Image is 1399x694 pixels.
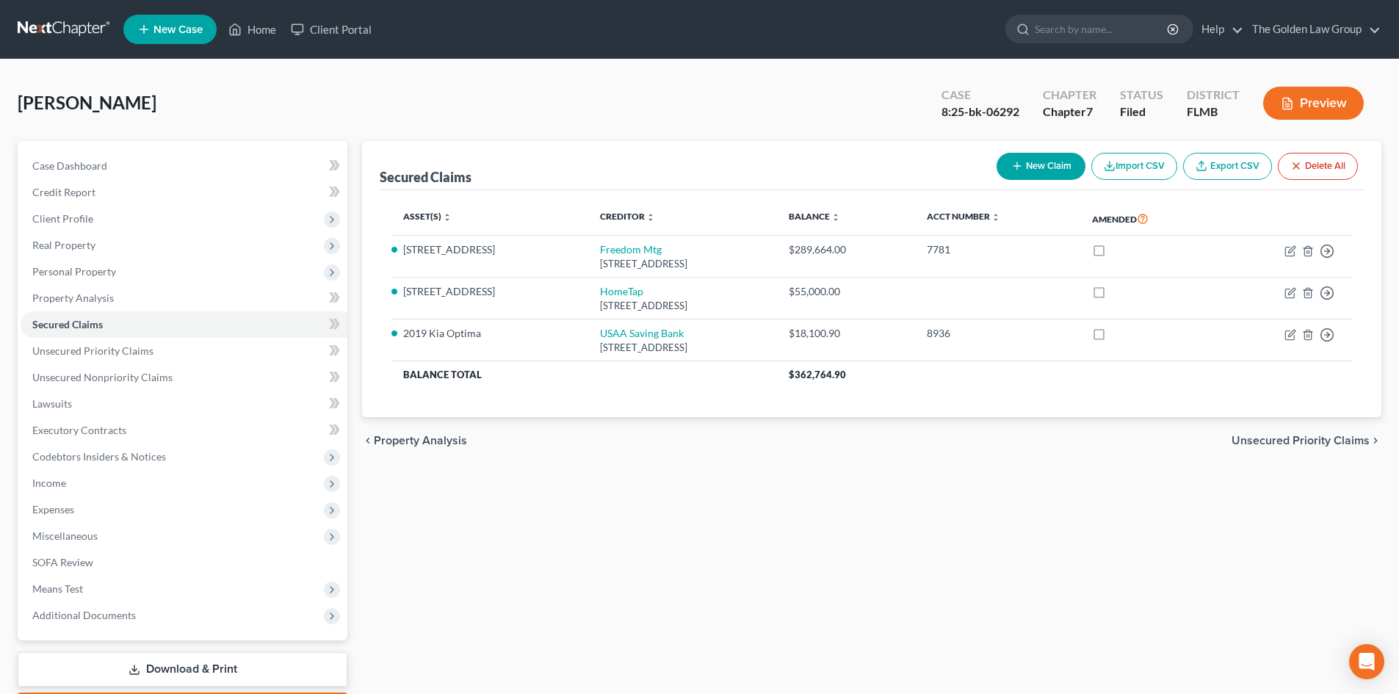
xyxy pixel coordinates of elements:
a: The Golden Law Group [1245,16,1381,43]
a: Unsecured Priority Claims [21,338,347,364]
a: Balance unfold_more [789,211,840,222]
a: HomeTap [600,285,643,297]
div: [STREET_ADDRESS] [600,257,765,271]
div: Secured Claims [380,168,471,186]
span: SOFA Review [32,556,93,568]
a: SOFA Review [21,549,347,576]
span: Executory Contracts [32,424,126,436]
div: 8:25-bk-06292 [941,104,1019,120]
a: Home [221,16,283,43]
div: 8936 [927,326,1069,341]
div: Chapter [1043,104,1096,120]
a: Case Dashboard [21,153,347,179]
span: Property Analysis [374,435,467,447]
span: Personal Property [32,265,116,278]
a: Lawsuits [21,391,347,417]
button: New Claim [997,153,1085,180]
a: Download & Print [18,652,347,687]
span: Lawsuits [32,397,72,410]
a: USAA Saving Bank [600,327,684,339]
a: Client Portal [283,16,379,43]
span: Secured Claims [32,318,103,330]
span: New Case [153,24,203,35]
div: District [1187,87,1240,104]
div: Status [1120,87,1163,104]
a: Export CSV [1183,153,1272,180]
button: chevron_left Property Analysis [362,435,467,447]
div: Filed [1120,104,1163,120]
i: unfold_more [443,213,452,222]
div: Case [941,87,1019,104]
span: Codebtors Insiders & Notices [32,450,166,463]
div: $18,100.90 [789,326,903,341]
div: Open Intercom Messenger [1349,644,1384,679]
span: Real Property [32,239,95,251]
span: Property Analysis [32,292,114,304]
div: $289,664.00 [789,242,903,257]
span: Means Test [32,582,83,595]
span: Miscellaneous [32,529,98,542]
span: Income [32,477,66,489]
i: chevron_left [362,435,374,447]
th: Amended [1080,202,1217,236]
a: Credit Report [21,179,347,206]
a: Asset(s) unfold_more [403,211,452,222]
div: Chapter [1043,87,1096,104]
button: Preview [1263,87,1364,120]
span: Unsecured Priority Claims [32,344,153,357]
a: Help [1194,16,1243,43]
span: 7 [1086,104,1093,118]
span: Client Profile [32,212,93,225]
i: unfold_more [831,213,840,222]
a: Secured Claims [21,311,347,338]
span: Expenses [32,503,74,516]
li: 2019 Kia Optima [403,326,576,341]
i: unfold_more [991,213,1000,222]
div: $55,000.00 [789,284,903,299]
span: Case Dashboard [32,159,107,172]
a: Unsecured Nonpriority Claims [21,364,347,391]
span: Unsecured Priority Claims [1232,435,1370,447]
button: Unsecured Priority Claims chevron_right [1232,435,1381,447]
li: [STREET_ADDRESS] [403,242,576,257]
button: Delete All [1278,153,1358,180]
a: Property Analysis [21,285,347,311]
span: $362,764.90 [789,369,846,380]
div: [STREET_ADDRESS] [600,299,765,313]
span: [PERSON_NAME] [18,92,156,113]
a: Executory Contracts [21,417,347,444]
a: Acct Number unfold_more [927,211,1000,222]
span: Credit Report [32,186,95,198]
div: [STREET_ADDRESS] [600,341,765,355]
i: chevron_right [1370,435,1381,447]
button: Import CSV [1091,153,1177,180]
span: Additional Documents [32,609,136,621]
a: Freedom Mtg [600,243,662,256]
input: Search by name... [1035,15,1169,43]
div: 7781 [927,242,1069,257]
li: [STREET_ADDRESS] [403,284,576,299]
i: unfold_more [646,213,655,222]
a: Creditor unfold_more [600,211,655,222]
span: Unsecured Nonpriority Claims [32,371,173,383]
th: Balance Total [391,361,777,388]
div: FLMB [1187,104,1240,120]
